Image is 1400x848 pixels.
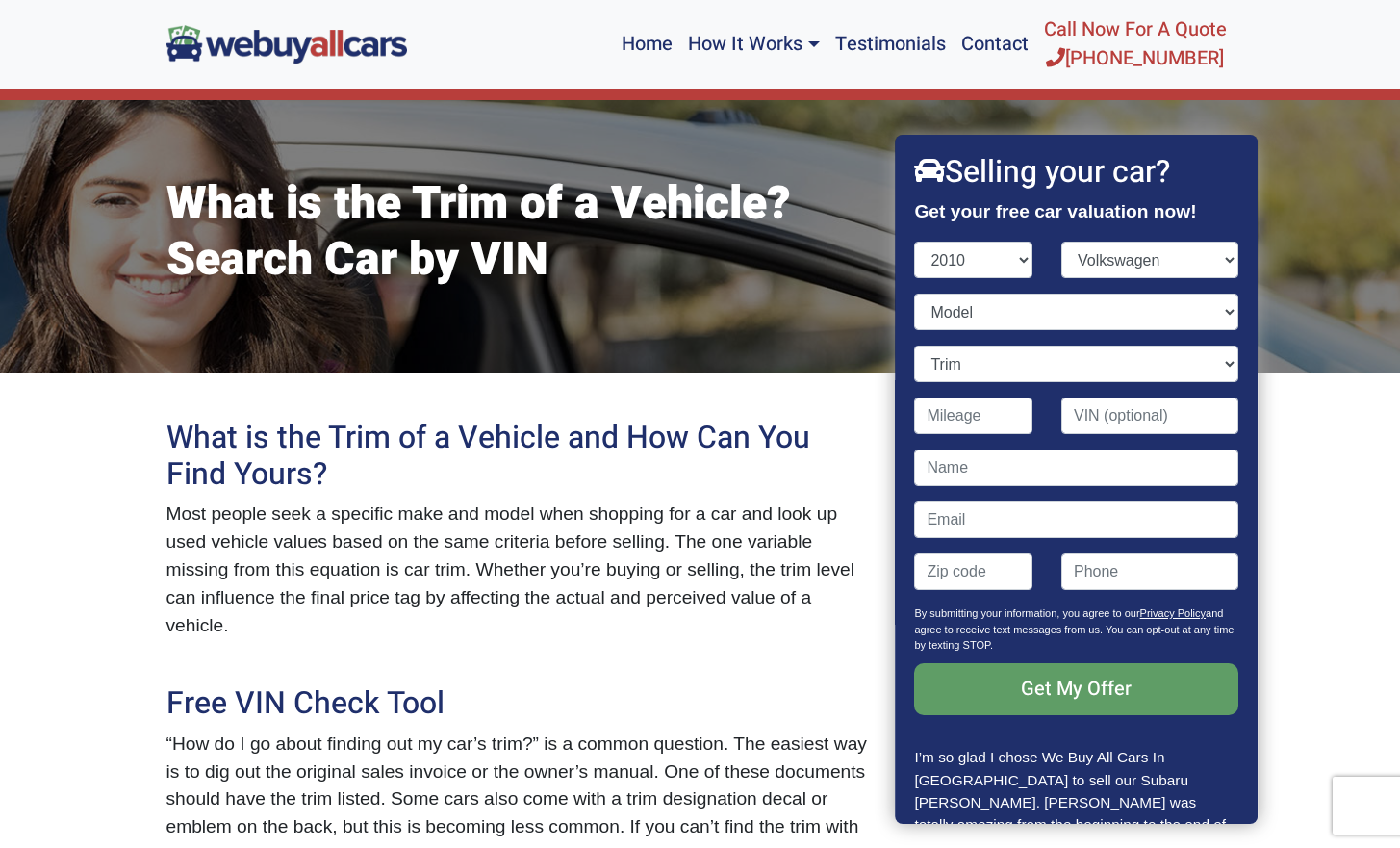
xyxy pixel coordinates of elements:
[166,177,869,288] h1: What is the Trim of a Vehicle? Search Car by VIN
[614,8,680,81] a: Home
[915,501,1238,538] input: Email
[680,8,827,81] a: How It Works
[954,8,1036,81] a: Contact
[915,605,1238,663] p: By submitting your information, you agree to our and agree to receive text messages from us. You ...
[1061,553,1238,590] input: Phone
[915,154,1238,191] h2: Selling your car?
[915,553,1033,590] input: Zip code
[915,201,1197,221] strong: Get your free car valuation now!
[915,398,1033,434] input: Mileage
[1140,607,1206,619] a: Privacy Policy
[166,681,445,726] span: Free VIN Check Tool
[915,663,1238,715] input: Get My Offer
[1036,8,1235,81] a: Call Now For A Quote[PHONE_NUMBER]
[166,503,855,634] span: Most people seek a specific make and model when shopping for a car and look up used vehicle value...
[915,450,1238,486] input: Name
[166,420,869,494] h2: What is the Trim of a Vehicle and How Can You Find Yours?
[915,242,1238,746] form: Contact form
[1061,398,1238,434] input: VIN (optional)
[166,25,407,63] img: We Buy All Cars in NJ logo
[827,8,954,81] a: Testimonials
